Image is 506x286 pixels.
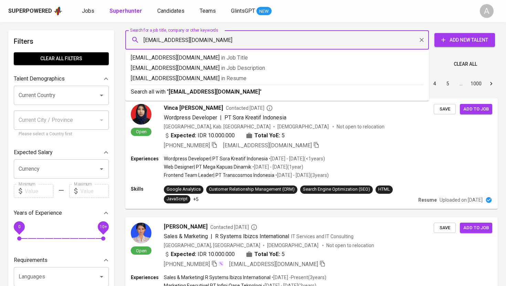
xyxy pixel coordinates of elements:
[376,78,498,89] nav: pagination navigation
[164,114,217,121] span: Wordpress Developer
[164,104,223,112] span: Vinca [PERSON_NAME]
[271,274,326,281] p: • [DATE] - Present ( 3 years )
[282,250,285,258] span: 5
[209,186,295,193] div: Customer Relationship Management (CRM)
[193,196,199,203] p: +5
[337,123,384,130] p: Not open to relocation
[282,131,285,140] span: 5
[460,223,492,233] button: Add to job
[8,7,52,15] div: Superpowered
[434,104,456,115] button: Save
[14,75,65,83] p: Talent Demographics
[164,155,268,162] p: Wordpress Developer | PT Sora Kreatif Indonesia
[164,223,208,231] span: [PERSON_NAME]
[442,78,453,89] button: Go to page 5
[440,36,489,44] span: Add New Talent
[200,8,216,14] span: Teams
[256,8,272,15] span: NEW
[97,164,106,174] button: Open
[14,148,53,157] p: Expected Salary
[131,64,423,72] p: [EMAIL_ADDRESS][DOMAIN_NAME]
[274,172,329,179] p: • [DATE] - [DATE] ( 3 years )
[164,274,271,281] p: Sales & Marketing | R Systems Ibizcs International
[164,242,260,249] div: [GEOGRAPHIC_DATA], [GEOGRAPHIC_DATA]
[131,186,164,192] p: Skills
[266,105,273,112] svg: By Batam recruiter
[326,242,374,249] p: Not open to relocation
[164,131,235,140] div: IDR 10.000.000
[109,8,142,14] b: Superhunter
[210,224,257,231] span: Contacted [DATE]
[14,52,109,65] button: Clear All filters
[8,6,63,16] a: Superpoweredapp logo
[80,184,109,198] input: Value
[291,234,354,239] span: IT Services and IT Consulting
[164,172,274,179] p: Frontend Team Leader | PT Transcosmos Indonesia
[131,274,164,281] p: Experiences
[221,65,265,71] span: in Job Description
[418,197,437,203] p: Resume
[131,54,423,62] p: [EMAIL_ADDRESS][DOMAIN_NAME]
[25,184,53,198] input: Value
[303,186,370,193] div: Search Engine Optimization (SEO)
[14,206,109,220] div: Years of Experience
[226,105,273,112] span: Contacted [DATE]
[19,54,103,63] span: Clear All filters
[268,155,325,162] p: • [DATE] - [DATE] ( <1 years )
[131,104,151,125] img: 84e315d75cb90cb6068c21c63f1c8f3d.jpg
[200,7,217,15] a: Teams
[218,261,224,266] img: magic_wand.svg
[167,186,201,193] div: Google Analytics
[82,7,96,15] a: Jobs
[434,33,495,47] button: Add New Talent
[221,75,246,82] span: in Resume
[171,250,196,258] b: Expected:
[267,242,319,249] span: [DEMOGRAPHIC_DATA]
[18,224,20,229] span: 0
[229,261,318,267] span: [EMAIL_ADDRESS][DOMAIN_NAME]
[14,146,109,159] div: Expected Salary
[468,78,484,89] button: Go to page 1000
[251,163,303,170] p: • [DATE] - [DATE] ( 1 year )
[378,186,390,193] div: HTML
[53,6,63,16] img: app logo
[251,224,257,231] svg: By Batam recruiter
[167,196,188,202] div: JavaScript
[223,142,312,149] span: [EMAIL_ADDRESS][DOMAIN_NAME]
[164,123,271,130] div: [GEOGRAPHIC_DATA], Kab. [GEOGRAPHIC_DATA]
[454,60,477,68] span: Clear All
[224,114,286,121] span: PT Sora Kreatif Indonesia
[451,58,480,71] button: Clear All
[164,233,208,240] span: Sales & Marketing
[463,105,489,113] span: Add to job
[164,163,251,170] p: Web Designer | PT Mega Kapuas Dinamik
[460,104,492,115] button: Add to job
[254,250,280,258] b: Total YoE:
[434,223,456,233] button: Save
[14,36,109,47] h6: Filters
[437,105,452,113] span: Save
[19,131,104,138] p: Please select a Country first
[97,272,106,282] button: Open
[131,74,423,83] p: [EMAIL_ADDRESS][DOMAIN_NAME]
[131,223,151,243] img: 94ac022bc343f35a29a7229edeb73259.jpg
[277,123,330,130] span: [DEMOGRAPHIC_DATA]
[231,8,255,14] span: GlintsGPT
[221,54,248,61] span: in Job Title
[157,7,186,15] a: Candidates
[463,224,489,232] span: Add to job
[82,8,94,14] span: Jobs
[171,131,196,140] b: Expected:
[131,155,164,162] p: Experiences
[164,261,210,267] span: [PHONE_NUMBER]
[220,114,222,122] span: |
[109,7,144,15] a: Superhunter
[157,8,185,14] span: Candidates
[215,233,289,240] span: R Systems Ibizcs International
[164,250,235,258] div: IDR 10.000.000
[164,142,210,149] span: [PHONE_NUMBER]
[133,248,149,254] span: Open
[169,88,260,95] b: [EMAIL_ADDRESS][DOMAIN_NAME]
[486,78,497,89] button: Go to next page
[99,224,107,229] span: 10+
